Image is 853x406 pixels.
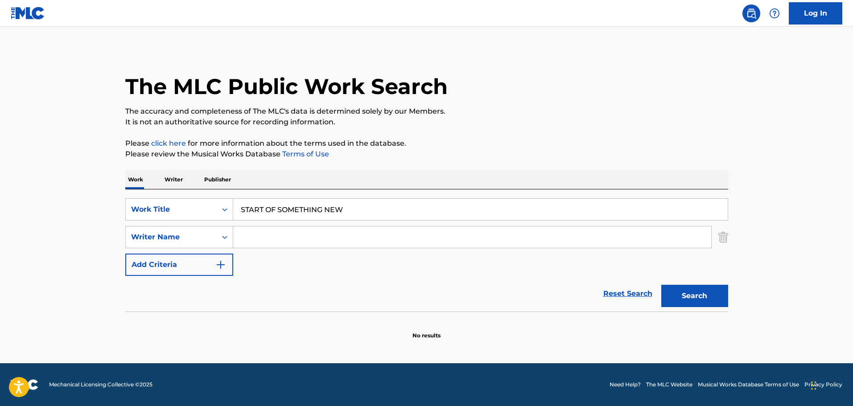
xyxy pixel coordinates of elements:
p: Please review the Musical Works Database [125,149,728,160]
button: Add Criteria [125,254,233,276]
p: It is not an authoritative source for recording information. [125,117,728,127]
a: Public Search [742,4,760,22]
h1: The MLC Public Work Search [125,73,448,100]
div: Help [766,4,783,22]
p: No results [412,321,441,340]
form: Search Form [125,198,728,312]
a: Reset Search [599,284,657,303]
p: Writer [162,170,185,189]
iframe: Chat Widget [808,363,853,406]
button: Search [661,285,728,307]
span: Mechanical Licensing Collective © 2025 [49,381,152,389]
a: click here [151,139,186,148]
img: Delete Criterion [718,226,728,248]
a: Log In [789,2,842,25]
a: Terms of Use [280,150,329,158]
img: 9d2ae6d4665cec9f34b9.svg [215,259,226,270]
a: Musical Works Database Terms of Use [698,381,799,389]
div: Work Title [131,204,211,215]
img: MLC Logo [11,7,45,20]
p: The accuracy and completeness of The MLC's data is determined solely by our Members. [125,106,728,117]
div: Drag [811,372,816,399]
a: Privacy Policy [804,381,842,389]
a: Need Help? [610,381,641,389]
p: Work [125,170,146,189]
a: The MLC Website [646,381,692,389]
div: Writer Name [131,232,211,242]
p: Publisher [202,170,234,189]
img: help [769,8,780,19]
img: search [746,8,757,19]
p: Please for more information about the terms used in the database. [125,138,728,149]
img: logo [11,379,38,390]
